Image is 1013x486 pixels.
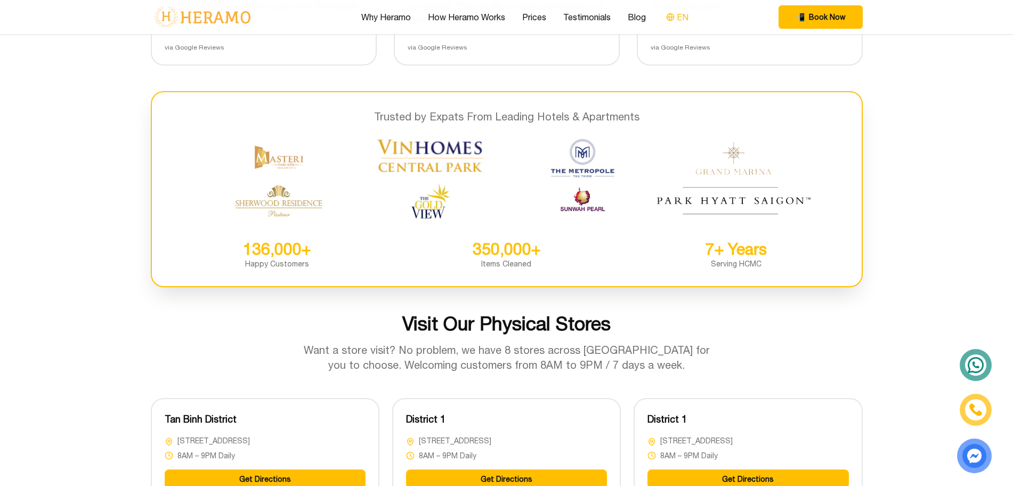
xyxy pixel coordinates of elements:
[809,12,846,22] span: Book Now
[419,435,491,446] span: [STREET_ADDRESS]
[651,43,849,52] div: via Google Reviews
[251,137,307,180] img: Masteri Thao Dien
[545,137,620,180] img: The Metropole Thu Thiem
[371,137,490,180] img: Vinhomes Central Park
[419,450,476,461] span: 8AM – 9PM Daily
[165,412,237,427] h3: Tan Binh District
[361,11,411,23] a: Why Heramo
[522,11,546,23] a: Prices
[177,435,250,446] span: [STREET_ADDRESS]
[165,43,363,52] div: via Google Reviews
[961,395,990,424] a: phone-icon
[660,450,718,461] span: 8AM – 9PM Daily
[660,435,733,446] span: [STREET_ADDRESS]
[779,5,863,29] button: phone Book Now
[409,180,452,222] img: The Gold View
[695,137,773,180] img: Grand Marina
[796,12,805,22] span: phone
[398,258,615,269] div: Items Cleaned
[177,450,235,461] span: 8AM – 9PM Daily
[647,412,687,427] h3: District 1
[628,11,646,23] a: Blog
[663,10,692,24] button: EN
[628,258,845,269] div: Serving HCMC
[406,412,445,427] h3: District 1
[398,239,615,258] div: 350,000+
[169,239,386,258] div: 136,000+
[151,313,863,334] h2: Visit Our Physical Stores
[428,11,505,23] a: How Heramo Works
[229,180,329,222] img: Sherwood Residence
[554,180,611,222] img: Sunwah Pearl
[628,239,845,258] div: 7+ Years
[169,109,845,124] h3: Trusted by Expats From Leading Hotels & Apartments
[151,6,254,28] img: logo-with-text.png
[563,11,611,23] a: Testimonials
[969,403,982,416] img: phone-icon
[408,43,606,52] div: via Google Reviews
[302,343,711,372] p: Want a store visit? No problem, we have 8 stores across [GEOGRAPHIC_DATA] for you to choose. Welc...
[657,180,811,222] img: Park Hyatt Saigon
[169,258,386,269] div: Happy Customers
